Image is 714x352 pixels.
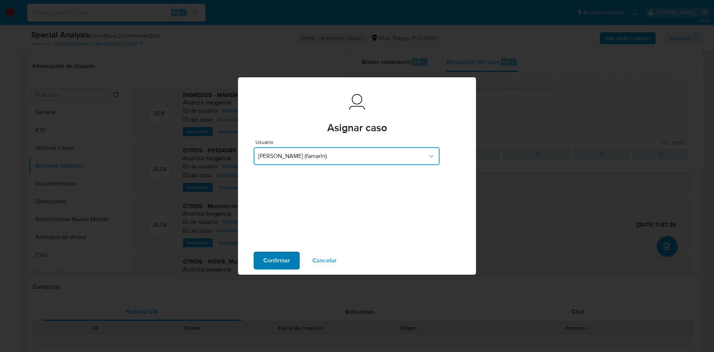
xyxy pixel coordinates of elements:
button: Cancelar [303,252,346,269]
span: Usuario [255,139,441,145]
button: [PERSON_NAME] (famarin) [254,147,440,165]
button: Confirmar [254,252,300,269]
span: Confirmar [263,252,290,269]
span: Asignar caso [327,123,387,133]
span: Cancelar [312,252,337,269]
span: [PERSON_NAME] (famarin) [258,152,428,160]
